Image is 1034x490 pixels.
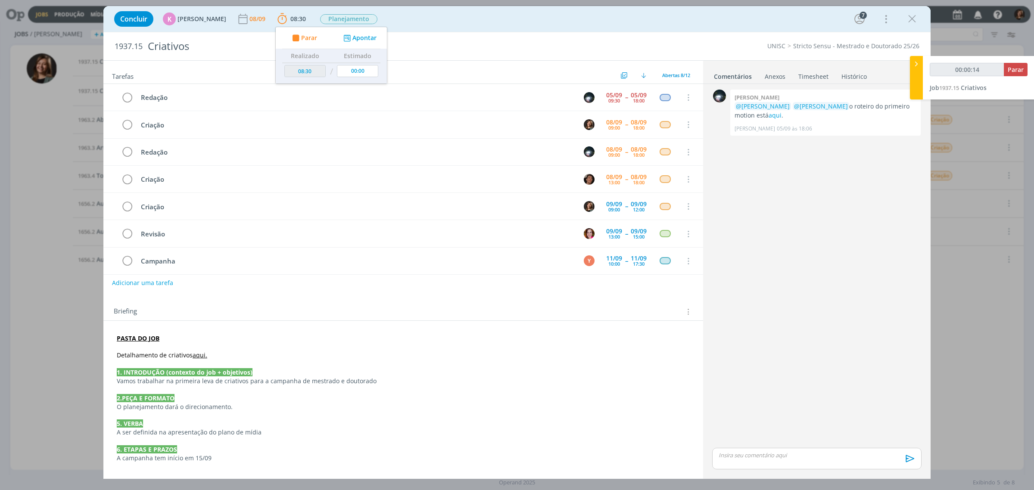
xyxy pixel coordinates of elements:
a: aqui. [193,351,207,359]
a: Comentários [713,68,752,81]
div: 15:00 [633,234,645,239]
strong: 1. INTRODUÇÃO (contexto do job + objetivos) [117,368,252,376]
button: Y [582,254,595,267]
button: K[PERSON_NAME] [163,12,226,25]
div: 17:30 [633,261,645,266]
a: aqui [769,111,782,119]
button: Adicionar uma tarefa [112,275,174,291]
button: L [582,200,595,213]
img: G [584,146,595,157]
div: 08/09 [606,146,622,152]
span: Criativos [961,84,987,92]
div: 05/09 [631,92,647,98]
div: 08/09 [631,119,647,125]
div: 08/09 [606,174,622,180]
div: 09:00 [608,152,620,157]
span: Parar [1008,65,1024,74]
button: G [582,146,595,158]
img: L [584,119,595,130]
div: 7 [860,12,867,19]
div: 09/09 [606,228,622,234]
button: Parar [1004,63,1028,76]
div: 18:00 [633,125,645,130]
span: Parar [301,35,317,41]
div: 11/09 [606,255,622,261]
strong: 5. VERBA [117,419,143,428]
div: Criação [137,202,576,212]
strong: 2.PEÇA E FORMATO [117,394,174,402]
td: / [328,63,335,81]
button: Parar [290,34,317,43]
div: 09:00 [608,125,620,130]
div: 12:00 [633,207,645,212]
span: -- [625,121,628,127]
p: A ser definida na apresentação do plano de mídia [117,428,690,437]
div: Anexos [765,72,785,81]
span: Abertas 8/12 [662,72,690,78]
a: PASTA DO JOB [117,334,159,342]
div: 09:00 [608,207,620,212]
div: 09/09 [606,201,622,207]
button: Apontar [341,34,377,43]
a: UNISC [767,42,785,50]
div: 18:00 [633,152,645,157]
span: Detalhamento de criativos [117,351,193,359]
span: 08:30 [290,15,306,23]
p: Vamos trabalhar na primeira leva de criativos para a campanha de mestrado e doutorado [117,377,690,385]
img: G [713,90,726,102]
span: 1937.15 [939,84,959,92]
strong: 6. ETAPAS E PRAZOS [117,445,177,453]
div: Criação [137,120,576,130]
div: 11/09 [631,255,647,261]
div: 09:30 [608,98,620,103]
div: Criação [137,174,576,185]
span: -- [625,176,628,182]
span: 1937.15 [115,42,143,51]
button: G [582,91,595,104]
th: Estimado [335,49,380,63]
div: Revisão [137,229,576,239]
button: Planejamento [320,14,378,25]
span: -- [625,94,628,100]
span: @[PERSON_NAME] [794,102,848,110]
span: [PERSON_NAME] [178,16,226,22]
a: Histórico [841,68,867,81]
a: Job1937.15Criativos [930,84,987,92]
div: 18:00 [633,98,645,103]
ul: 08:30 [275,27,387,84]
b: [PERSON_NAME] [735,93,779,101]
div: Redação [137,92,576,103]
div: K [163,12,176,25]
p: o roteiro do primeiro motion está . [735,102,916,120]
span: @[PERSON_NAME] [736,102,790,110]
span: -- [625,203,628,209]
button: L [582,118,595,131]
div: dialog [103,6,931,479]
button: Concluir [114,11,153,27]
a: Timesheet [798,68,829,81]
div: Campanha [137,256,576,267]
span: -- [625,231,628,237]
div: 13:00 [608,234,620,239]
th: Realizado [282,49,328,63]
div: Redação [137,147,576,158]
button: P [582,173,595,186]
div: 18:00 [633,180,645,185]
div: 13:00 [608,180,620,185]
div: 05/09 [606,92,622,98]
button: 08:30 [275,12,308,26]
div: Criativos [144,36,580,57]
span: -- [625,149,628,155]
span: Tarefas [112,70,134,81]
span: -- [625,258,628,264]
span: Concluir [120,16,147,22]
span: 05/09 às 18:06 [777,125,812,133]
div: 08/09 [631,174,647,180]
div: 10:00 [608,261,620,266]
div: 08/09 [606,119,622,125]
a: Stricto Sensu - Mestrado e Doutorado 25/26 [793,42,919,50]
p: O planejamento dará o direcionamento. [117,403,690,411]
img: arrow-down.svg [641,73,646,78]
span: Planejamento [320,14,377,24]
